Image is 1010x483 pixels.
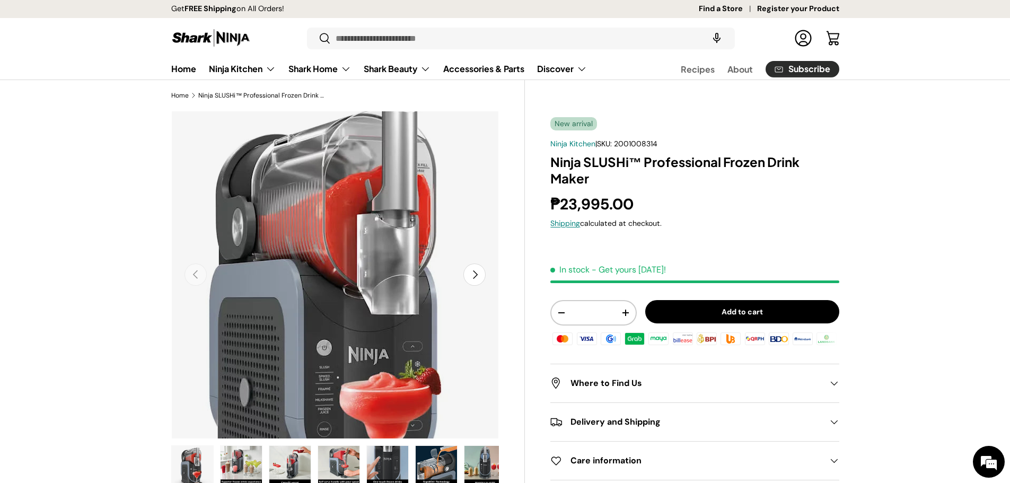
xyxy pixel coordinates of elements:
summary: Ninja Kitchen [203,58,282,80]
strong: FREE Shipping [185,4,236,13]
summary: Shark Home [282,58,357,80]
p: Get on All Orders! [171,3,284,15]
span: | [595,139,657,148]
img: maya [647,331,670,347]
a: Home [171,92,189,99]
button: Add to cart [645,300,839,324]
a: Home [171,58,196,79]
a: Ninja Kitchen [550,139,595,148]
img: metrobank [791,331,814,347]
summary: Discover [531,58,593,80]
summary: Delivery and Shipping [550,403,839,441]
img: landbank [815,331,838,347]
img: visa [575,331,598,347]
span: New arrival [550,117,597,130]
nav: Breadcrumbs [171,91,525,100]
img: grabpay [623,331,646,347]
a: Accessories & Parts [443,58,524,79]
nav: Primary [171,58,587,80]
img: gcash [599,331,622,347]
div: Minimize live chat window [174,5,199,31]
a: Register your Product [757,3,839,15]
h2: Care information [550,454,822,467]
img: billease [671,331,695,347]
span: Subscribe [788,65,830,73]
span: SKU: [597,139,612,148]
summary: Care information [550,442,839,480]
img: Shark Ninja Philippines [171,28,251,48]
textarea: Type your message and click 'Submit' [5,289,202,327]
a: Ninja SLUSHi™ Professional Frozen Drink Maker [198,92,326,99]
nav: Secondary [655,58,839,80]
p: - Get yours [DATE]! [592,264,666,275]
img: bpi [695,331,718,347]
a: Find a Store [699,3,757,15]
img: qrph [743,331,766,347]
h1: Ninja SLUSHi™ Professional Frozen Drink Maker [550,154,839,187]
div: calculated at checkout. [550,218,839,229]
span: 2001008314 [614,139,657,148]
summary: Where to Find Us [550,364,839,402]
strong: ₱23,995.00 [550,194,636,214]
span: In stock [550,264,590,275]
span: We are offline. Please leave us a message. [22,134,185,241]
summary: Shark Beauty [357,58,437,80]
img: ubp [719,331,742,347]
em: Submit [155,327,192,341]
a: Subscribe [766,61,839,77]
div: Leave a message [55,59,178,73]
h2: Delivery and Shipping [550,416,822,428]
a: Recipes [681,59,715,80]
speech-search-button: Search by voice [700,27,734,50]
img: master [551,331,574,347]
img: bdo [767,331,791,347]
h2: Where to Find Us [550,377,822,390]
a: About [727,59,753,80]
a: Shipping [550,218,580,228]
